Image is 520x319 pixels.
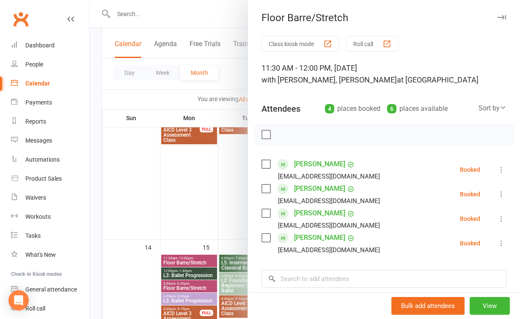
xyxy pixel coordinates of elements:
div: General attendance [25,286,77,293]
a: Product Sales [11,169,89,188]
div: 11:30 AM - 12:00 PM, [DATE] [261,62,506,86]
a: General attendance kiosk mode [11,280,89,299]
a: What's New [11,245,89,264]
div: Roll call [25,305,45,312]
div: places available [387,103,448,115]
div: What's New [25,251,56,258]
input: Search to add attendees [261,270,506,288]
div: [EMAIL_ADDRESS][DOMAIN_NAME] [278,245,380,256]
div: Calendar [25,80,50,87]
a: Waivers [11,188,89,207]
div: Sort by [479,103,506,114]
button: Class kiosk mode [261,36,339,52]
a: Automations [11,150,89,169]
a: [PERSON_NAME] [294,231,345,245]
a: Workouts [11,207,89,226]
div: Waivers [25,194,46,201]
div: Payments [25,99,52,106]
div: [EMAIL_ADDRESS][DOMAIN_NAME] [278,171,380,182]
button: Roll call [346,36,399,52]
a: [PERSON_NAME] [294,157,345,171]
div: People [25,61,43,68]
div: Floor Barre/Stretch [248,12,520,24]
button: Bulk add attendees [391,297,465,315]
div: Messages [25,137,52,144]
div: Reports [25,118,46,125]
a: Payments [11,93,89,112]
div: Automations [25,156,60,163]
a: Messages [11,131,89,150]
a: [PERSON_NAME] [294,206,345,220]
a: Reports [11,112,89,131]
a: Tasks [11,226,89,245]
span: with [PERSON_NAME], [PERSON_NAME] [261,75,397,84]
div: Booked [460,167,480,173]
div: [EMAIL_ADDRESS][DOMAIN_NAME] [278,220,380,231]
div: places booked [325,103,380,115]
div: Booked [460,240,480,246]
div: Attendees [261,103,300,115]
div: 4 [325,104,334,113]
a: Clubworx [10,8,31,30]
a: Roll call [11,299,89,318]
span: at [GEOGRAPHIC_DATA] [397,75,479,84]
div: [EMAIL_ADDRESS][DOMAIN_NAME] [278,195,380,206]
div: Booked [460,191,480,197]
a: Dashboard [11,36,89,55]
div: Dashboard [25,42,55,49]
div: Open Intercom Messenger [8,290,29,311]
a: [PERSON_NAME] [294,182,345,195]
a: People [11,55,89,74]
div: 6 [387,104,396,113]
div: Tasks [25,232,41,239]
div: Product Sales [25,175,62,182]
button: View [470,297,510,315]
a: Calendar [11,74,89,93]
div: Booked [460,216,480,222]
div: Workouts [25,213,51,220]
